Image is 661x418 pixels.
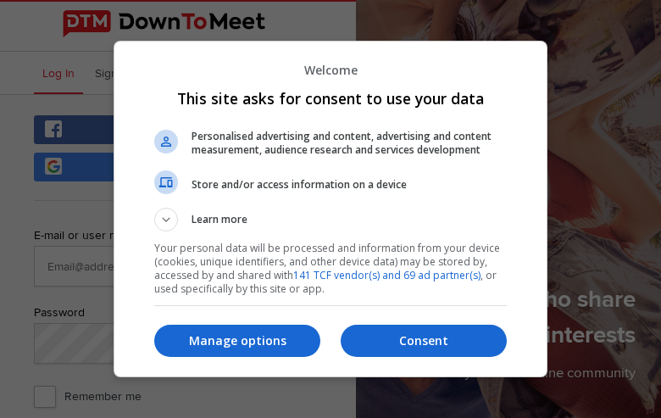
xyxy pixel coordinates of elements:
[341,332,507,349] p: Consent
[192,130,507,157] span: Personalised advertising and content, advertising and content measurement, audience research and ...
[154,332,320,349] p: Manage options
[154,325,320,357] button: Manage options
[341,325,507,357] button: Consent
[154,242,507,296] p: Your personal data will be processed and information from your device (cookies, unique identifier...
[114,41,547,376] div: This site asks for consent to use your data
[154,208,507,231] button: Learn more
[192,178,507,192] span: Store and/or access information on a device
[293,268,480,282] a: 141 TCF vendor(s) and 69 ad partner(s)
[154,88,507,109] h1: This site asks for consent to use your data
[154,62,507,78] p: Welcome
[192,212,247,231] span: Learn more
